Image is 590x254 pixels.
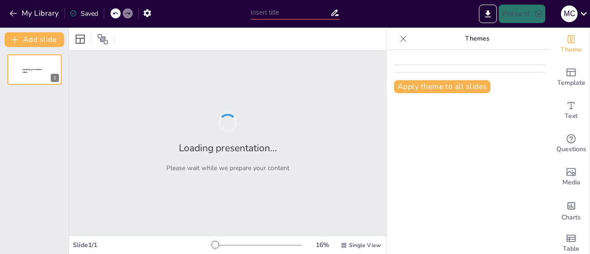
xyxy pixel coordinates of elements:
[561,213,581,223] span: Charts
[563,244,579,254] span: Table
[557,78,585,88] span: Template
[499,5,545,23] button: Present
[73,241,213,249] div: Slide 1 / 1
[553,160,590,194] div: Add images, graphics, shapes or video
[349,242,381,249] span: Single View
[166,164,289,172] p: Please wait while we prepare your content
[562,177,580,188] span: Media
[394,80,490,93] button: Apply theme to all slides
[411,28,543,50] p: Themes
[97,34,108,45] span: Position
[250,6,330,19] input: Insert title
[553,94,590,127] div: Add text boxes
[553,127,590,160] div: Get real-time input from your audience
[565,111,578,121] span: Text
[5,32,64,47] button: Add slide
[553,194,590,227] div: Add charts and graphs
[51,74,59,82] div: 1
[479,5,497,23] button: Export to PowerPoint
[561,6,578,22] div: м с
[23,69,42,74] span: Sendsteps presentation editor
[7,6,63,21] button: My Library
[560,45,582,55] span: Theme
[73,32,88,47] div: Layout
[561,5,578,23] button: м с
[70,9,98,18] div: Saved
[553,61,590,94] div: Add ready made slides
[179,142,277,154] h2: Loading presentation...
[553,28,590,61] div: Change the overall theme
[556,144,586,154] span: Questions
[311,241,333,249] div: 16 %
[7,54,62,85] div: 1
